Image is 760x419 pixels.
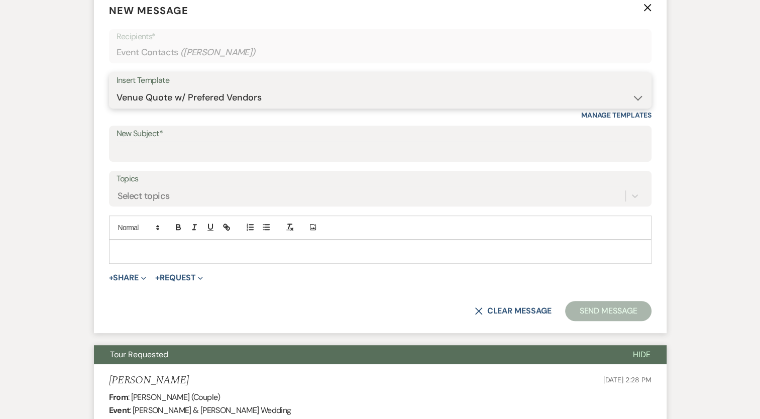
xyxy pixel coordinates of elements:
[581,111,652,120] a: Manage Templates
[109,392,128,402] b: From
[155,274,203,282] button: Request
[109,374,189,387] h5: [PERSON_NAME]
[109,4,188,17] span: New Message
[617,345,667,364] button: Hide
[117,172,644,186] label: Topics
[109,405,130,415] b: Event
[180,46,256,59] span: ( [PERSON_NAME] )
[109,274,114,282] span: +
[109,274,147,282] button: Share
[155,274,160,282] span: +
[117,30,644,43] p: Recipients*
[117,43,644,62] div: Event Contacts
[118,189,170,202] div: Select topics
[110,349,168,360] span: Tour Requested
[117,127,644,141] label: New Subject*
[633,349,650,360] span: Hide
[475,307,551,315] button: Clear message
[603,375,651,384] span: [DATE] 2:28 PM
[94,345,617,364] button: Tour Requested
[117,73,644,88] div: Insert Template
[565,301,651,321] button: Send Message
